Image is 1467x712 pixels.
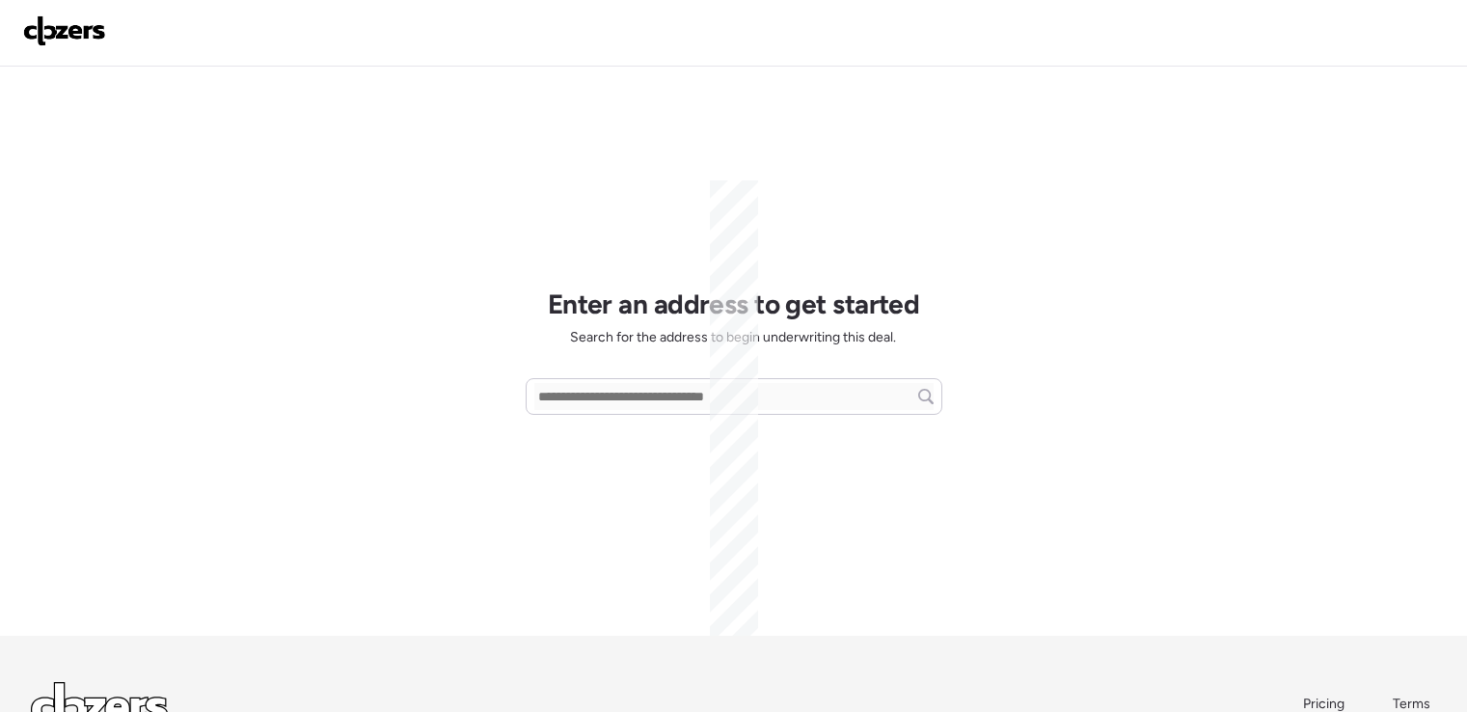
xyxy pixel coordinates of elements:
[1393,696,1430,712] span: Terms
[1303,696,1345,712] span: Pricing
[570,328,896,347] span: Search for the address to begin underwriting this deal.
[548,288,920,320] h1: Enter an address to get started
[23,15,106,46] img: Logo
